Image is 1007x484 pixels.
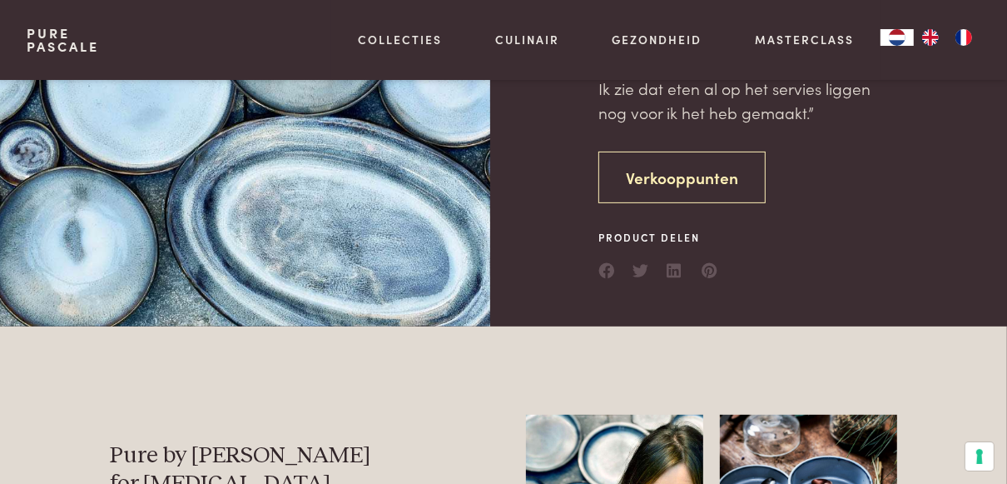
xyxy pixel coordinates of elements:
[613,31,702,48] a: Gezondheid
[914,29,947,46] a: EN
[495,31,559,48] a: Culinair
[598,152,766,204] a: Verkooppunten
[881,29,914,46] a: NL
[914,29,980,46] ul: Language list
[965,442,994,471] button: Uw voorkeuren voor toestemming voor trackingtechnologieën
[881,29,914,46] div: Language
[27,27,99,53] a: PurePascale
[881,29,980,46] aside: Language selected: Nederlands
[755,31,854,48] a: Masterclass
[947,29,980,46] a: FR
[598,230,718,245] span: Product delen
[358,31,442,48] a: Collecties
